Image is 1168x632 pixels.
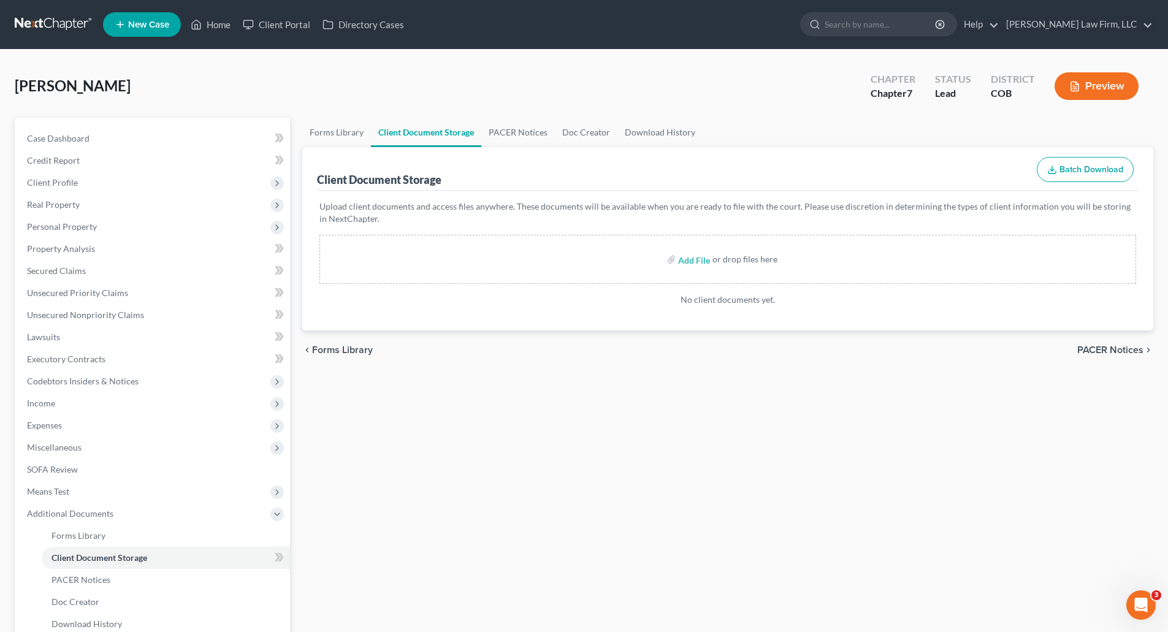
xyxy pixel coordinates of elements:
span: Doc Creator [52,596,99,607]
span: Case Dashboard [27,133,90,143]
a: Help [958,13,999,36]
a: Client Document Storage [42,547,290,569]
span: Client Document Storage [52,552,147,563]
p: No client documents yet. [319,294,1136,306]
i: chevron_right [1143,345,1153,355]
span: Executory Contracts [27,354,105,364]
a: PACER Notices [42,569,290,591]
button: PACER Notices chevron_right [1077,345,1153,355]
a: SOFA Review [17,459,290,481]
span: Credit Report [27,155,80,166]
a: Lawsuits [17,326,290,348]
span: Secured Claims [27,265,86,276]
a: Case Dashboard [17,128,290,150]
a: Home [185,13,237,36]
a: Download History [617,118,703,147]
span: PACER Notices [1077,345,1143,355]
span: Additional Documents [27,508,113,519]
i: chevron_left [302,345,312,355]
span: Client Profile [27,177,78,188]
div: COB [991,86,1035,101]
span: Property Analysis [27,243,95,254]
p: Upload client documents and access files anywhere. These documents will be available when you are... [319,200,1136,225]
span: Real Property [27,199,80,210]
span: Forms Library [312,345,373,355]
div: or drop files here [712,253,777,265]
div: District [991,72,1035,86]
a: Unsecured Nonpriority Claims [17,304,290,326]
button: Batch Download [1037,157,1134,183]
span: [PERSON_NAME] [15,77,131,94]
div: Client Document Storage [317,172,441,187]
a: Secured Claims [17,260,290,282]
span: Personal Property [27,221,97,232]
span: Lawsuits [27,332,60,342]
span: New Case [128,20,169,29]
span: Download History [52,619,122,629]
div: Chapter [871,86,915,101]
a: Forms Library [42,525,290,547]
span: PACER Notices [52,574,110,585]
button: Preview [1055,72,1139,100]
span: 3 [1151,590,1161,600]
span: SOFA Review [27,464,78,474]
a: Doc Creator [42,591,290,613]
a: Doc Creator [555,118,617,147]
a: Property Analysis [17,238,290,260]
span: 7 [907,87,912,99]
a: Directory Cases [316,13,410,36]
span: Unsecured Nonpriority Claims [27,310,144,320]
div: Lead [935,86,971,101]
a: Credit Report [17,150,290,172]
span: Unsecured Priority Claims [27,287,128,298]
a: Forms Library [302,118,371,147]
iframe: Intercom live chat [1126,590,1156,620]
a: Client Document Storage [371,118,481,147]
a: Executory Contracts [17,348,290,370]
div: Chapter [871,72,915,86]
a: PACER Notices [481,118,555,147]
span: Codebtors Insiders & Notices [27,376,139,386]
a: Client Portal [237,13,316,36]
span: Income [27,398,55,408]
div: Status [935,72,971,86]
input: Search by name... [825,13,937,36]
span: Forms Library [52,530,105,541]
span: Expenses [27,420,62,430]
a: [PERSON_NAME] Law Firm, LLC [1000,13,1153,36]
a: Unsecured Priority Claims [17,282,290,304]
button: chevron_left Forms Library [302,345,373,355]
span: Means Test [27,486,69,497]
span: Batch Download [1059,164,1123,175]
span: Miscellaneous [27,442,82,452]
